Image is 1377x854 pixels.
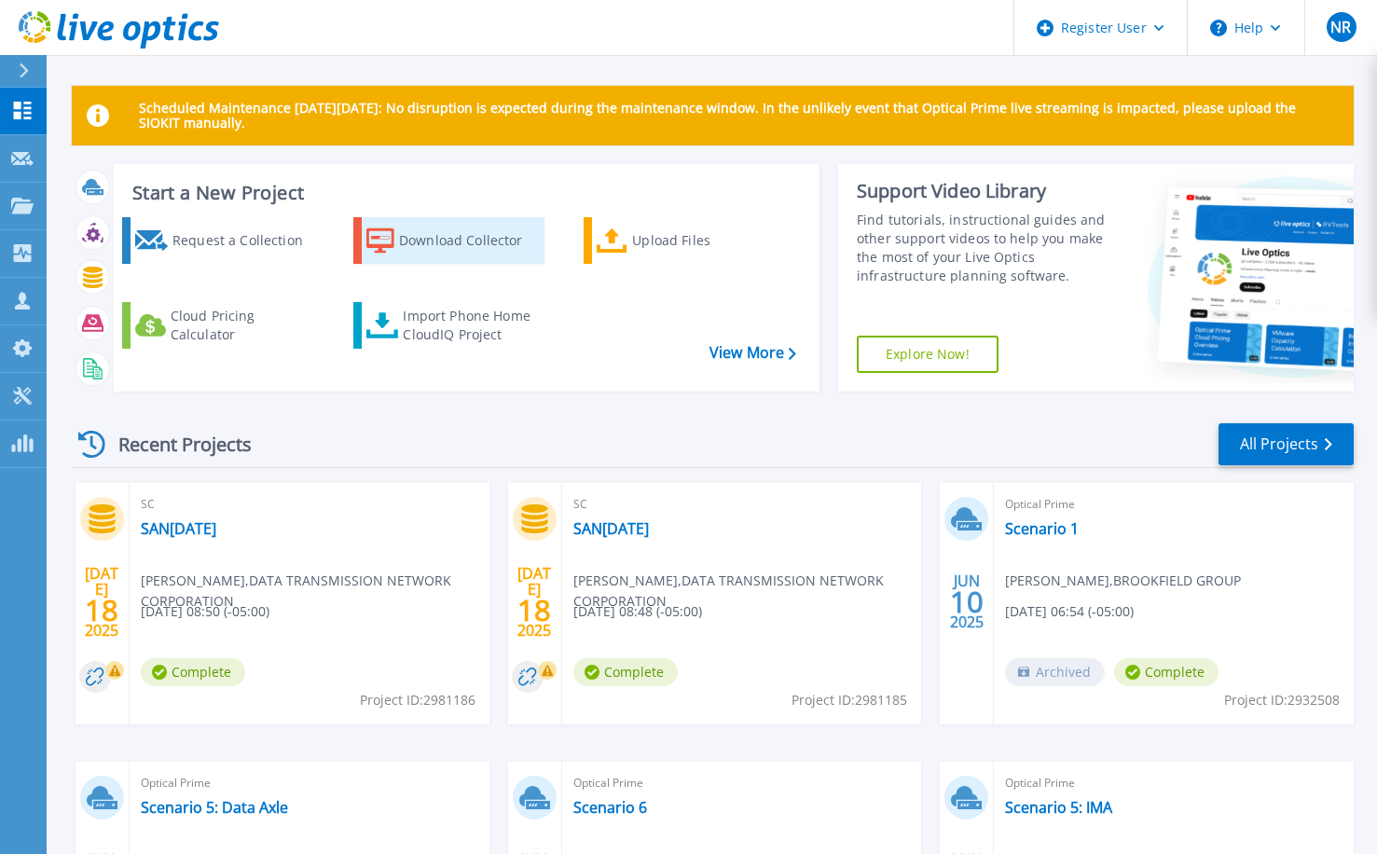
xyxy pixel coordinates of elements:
[1114,658,1219,686] span: Complete
[141,571,489,612] span: [PERSON_NAME] , DATA TRANSMISSION NETWORK CORPORATION
[85,602,118,618] span: 18
[857,179,1115,203] div: Support Video Library
[517,602,551,618] span: 18
[573,773,911,793] span: Optical Prime
[353,217,544,264] a: Download Collector
[360,690,475,710] span: Project ID: 2981186
[573,601,702,622] span: [DATE] 08:48 (-05:00)
[573,519,649,538] a: SAN[DATE]
[950,594,984,610] span: 10
[1005,494,1343,515] span: Optical Prime
[172,222,309,259] div: Request a Collection
[141,658,245,686] span: Complete
[573,798,647,817] a: Scenario 6
[72,421,277,467] div: Recent Projects
[857,211,1115,285] div: Find tutorials, instructional guides and other support videos to help you make the most of your L...
[1005,773,1343,793] span: Optical Prime
[139,101,1339,131] p: Scheduled Maintenance [DATE][DATE]: No disruption is expected during the maintenance window. In t...
[949,568,985,636] div: JUN 2025
[399,222,540,259] div: Download Collector
[573,658,678,686] span: Complete
[1224,690,1340,710] span: Project ID: 2932508
[1005,571,1241,591] span: [PERSON_NAME] , BROOKFIELD GROUP
[141,494,478,515] span: SC
[122,302,313,349] a: Cloud Pricing Calculator
[792,690,907,710] span: Project ID: 2981185
[84,568,119,636] div: [DATE] 2025
[709,344,796,362] a: View More
[1005,798,1112,817] a: Scenario 5: IMA
[122,217,313,264] a: Request a Collection
[1005,658,1105,686] span: Archived
[1330,20,1351,34] span: NR
[632,222,770,259] div: Upload Files
[1005,601,1134,622] span: [DATE] 06:54 (-05:00)
[141,601,269,622] span: [DATE] 08:50 (-05:00)
[573,494,911,515] span: SC
[1005,519,1079,538] a: Scenario 1
[141,773,478,793] span: Optical Prime
[141,798,288,817] a: Scenario 5: Data Axle
[516,568,552,636] div: [DATE] 2025
[141,519,216,538] a: SAN[DATE]
[573,571,922,612] span: [PERSON_NAME] , DATA TRANSMISSION NETWORK CORPORATION
[1219,423,1354,465] a: All Projects
[857,336,998,373] a: Explore Now!
[171,307,309,344] div: Cloud Pricing Calculator
[584,217,775,264] a: Upload Files
[403,307,548,344] div: Import Phone Home CloudIQ Project
[132,183,795,203] h3: Start a New Project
